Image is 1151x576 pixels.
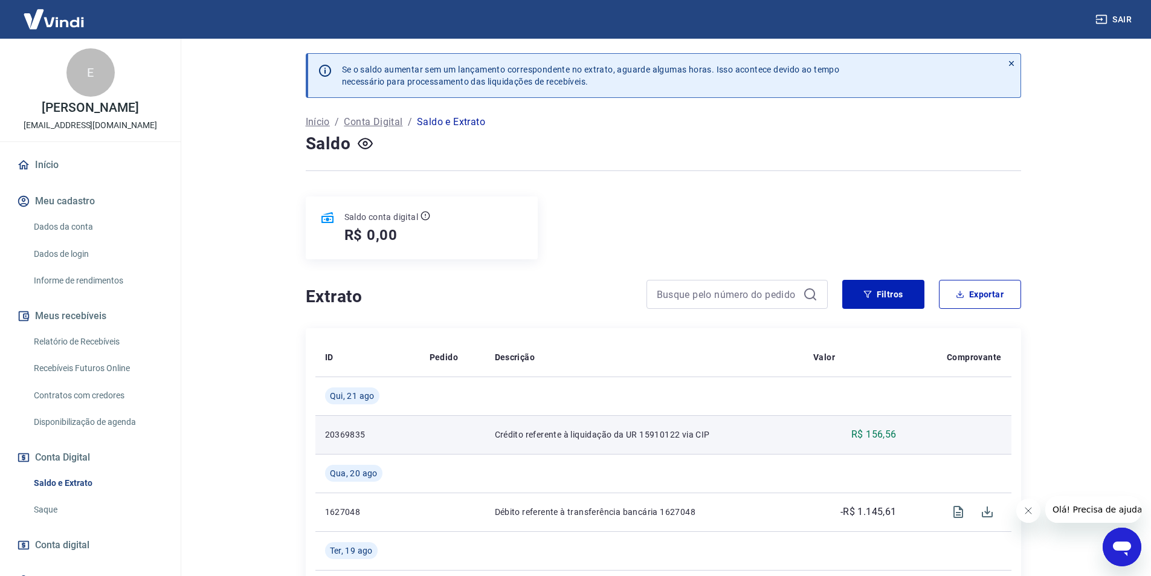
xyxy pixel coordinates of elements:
[947,351,1001,363] p: Comprovante
[35,537,89,554] span: Conta digital
[29,410,166,435] a: Disponibilização de agenda
[29,356,166,381] a: Recebíveis Futuros Online
[344,211,419,223] p: Saldo conta digital
[1045,496,1141,523] iframe: Mensagem da empresa
[330,467,378,479] span: Qua, 20 ago
[813,351,835,363] p: Valor
[495,351,535,363] p: Descrição
[15,444,166,471] button: Conta Digital
[15,303,166,329] button: Meus recebíveis
[335,115,339,129] p: /
[325,351,334,363] p: ID
[417,115,485,129] p: Saldo e Extrato
[7,8,102,18] span: Olá! Precisa de ajuda?
[330,545,373,557] span: Ter, 19 ago
[24,119,157,132] p: [EMAIL_ADDRESS][DOMAIN_NAME]
[66,48,115,97] div: E
[325,429,410,441] p: 20369835
[15,152,166,178] a: Início
[944,497,973,526] span: Visualizar
[15,1,93,37] img: Vindi
[330,390,375,402] span: Qui, 21 ago
[29,329,166,354] a: Relatório de Recebíveis
[29,383,166,408] a: Contratos com credores
[306,285,632,309] h4: Extrato
[430,351,458,363] p: Pedido
[306,132,351,156] h4: Saldo
[342,63,840,88] p: Se o saldo aumentar sem um lançamento correspondente no extrato, aguarde algumas horas. Isso acon...
[495,429,794,441] p: Crédito referente à liquidação da UR 15910122 via CIP
[344,115,402,129] a: Conta Digital
[306,115,330,129] a: Início
[842,280,924,309] button: Filtros
[851,427,897,442] p: R$ 156,56
[29,215,166,239] a: Dados da conta
[973,497,1002,526] span: Download
[15,532,166,558] a: Conta digital
[1093,8,1136,31] button: Sair
[344,225,398,245] h5: R$ 0,00
[15,188,166,215] button: Meu cadastro
[657,285,798,303] input: Busque pelo número do pedido
[1103,528,1141,566] iframe: Botão para abrir a janela de mensagens
[29,242,166,267] a: Dados de login
[42,102,138,114] p: [PERSON_NAME]
[495,506,794,518] p: Débito referente à transferência bancária 1627048
[408,115,412,129] p: /
[325,506,410,518] p: 1627048
[939,280,1021,309] button: Exportar
[29,471,166,496] a: Saldo e Extrato
[1016,499,1040,523] iframe: Fechar mensagem
[29,268,166,293] a: Informe de rendimentos
[840,505,897,519] p: -R$ 1.145,61
[29,497,166,522] a: Saque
